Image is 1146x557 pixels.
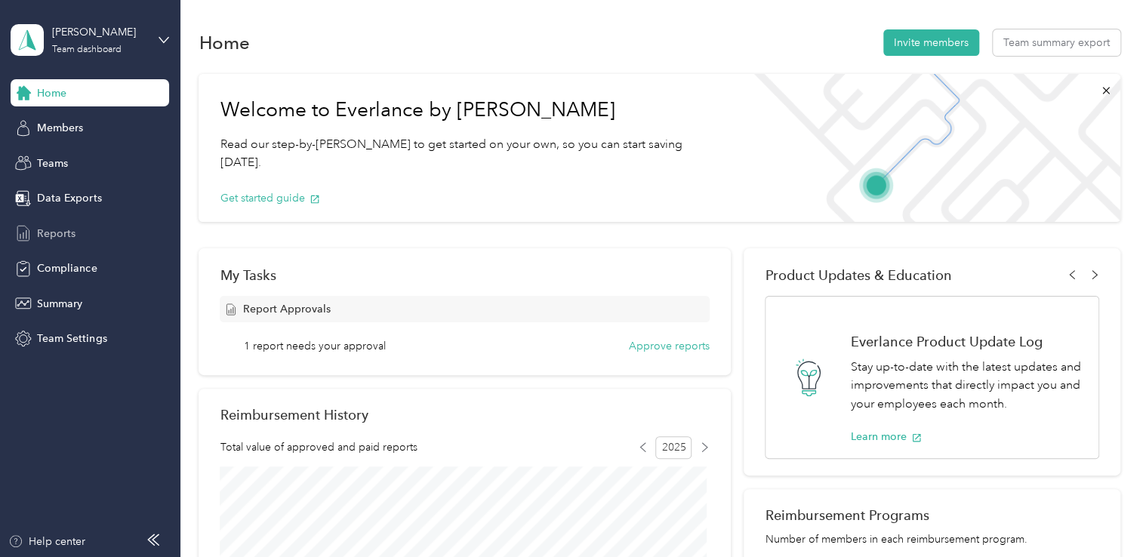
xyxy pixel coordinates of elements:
[8,534,85,549] button: Help center
[242,301,330,317] span: Report Approvals
[37,120,83,136] span: Members
[37,190,101,206] span: Data Exports
[655,436,692,459] span: 2025
[883,29,979,56] button: Invite members
[850,358,1082,414] p: Stay up-to-date with the latest updates and improvements that directly impact you and your employ...
[739,74,1120,222] img: Welcome to everlance
[37,85,66,101] span: Home
[220,267,709,283] div: My Tasks
[220,98,717,122] h1: Welcome to Everlance by [PERSON_NAME]
[37,226,75,242] span: Reports
[37,260,97,276] span: Compliance
[1061,472,1146,557] iframe: Everlance-gr Chat Button Frame
[37,331,106,346] span: Team Settings
[199,35,249,51] h1: Home
[850,429,922,445] button: Learn more
[765,531,1098,547] p: Number of members in each reimbursement program.
[220,190,320,206] button: Get started guide
[244,338,386,354] span: 1 report needs your approval
[220,135,717,172] p: Read our step-by-[PERSON_NAME] to get started on your own, so you can start saving [DATE].
[629,338,710,354] button: Approve reports
[52,24,146,40] div: [PERSON_NAME]
[37,296,82,312] span: Summary
[220,407,368,423] h2: Reimbursement History
[765,267,951,283] span: Product Updates & Education
[850,334,1082,349] h1: Everlance Product Update Log
[37,155,68,171] span: Teams
[52,45,122,54] div: Team dashboard
[220,439,417,455] span: Total value of approved and paid reports
[993,29,1120,56] button: Team summary export
[765,507,1098,523] h2: Reimbursement Programs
